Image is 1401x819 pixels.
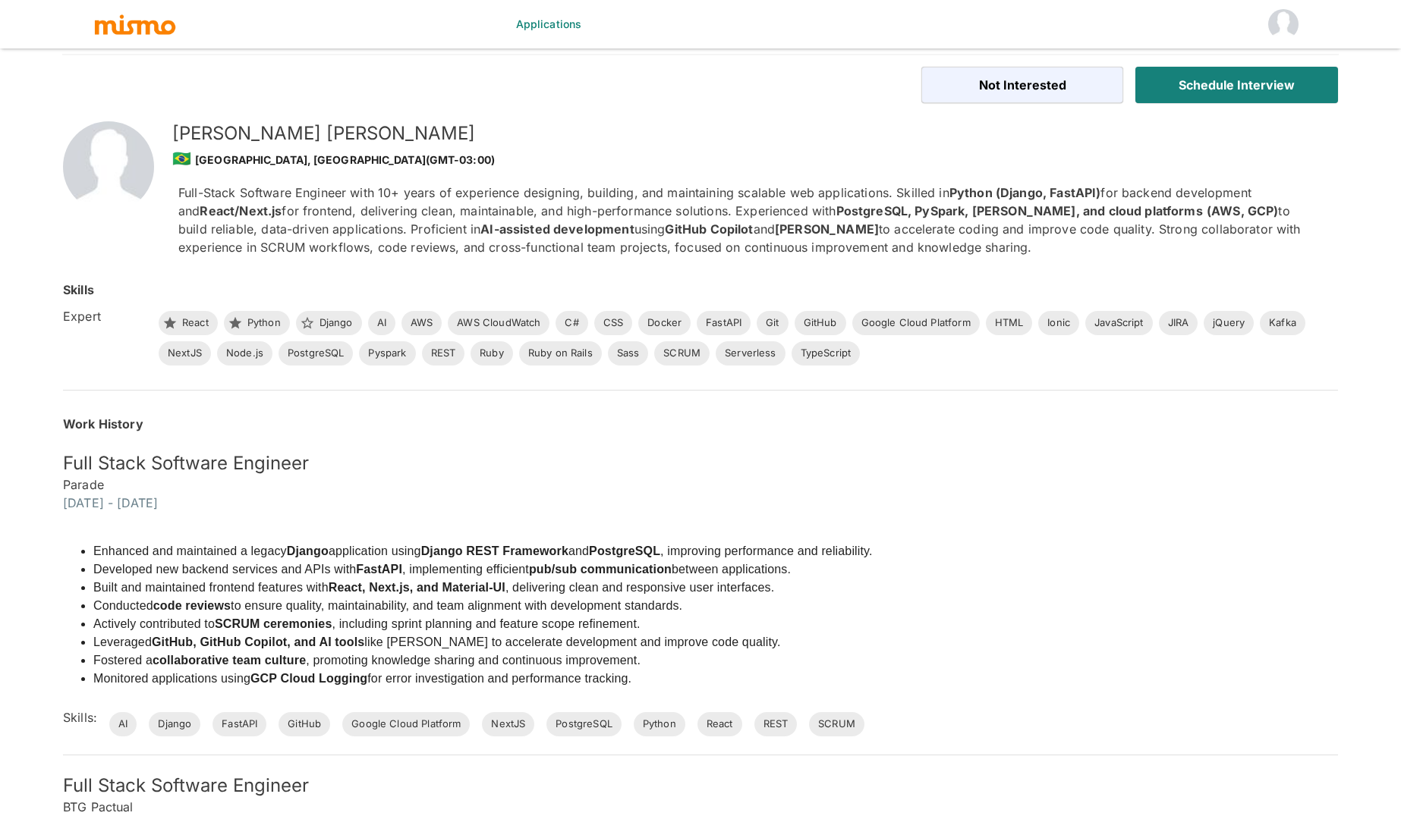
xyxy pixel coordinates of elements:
[448,315,549,331] span: AWS CloudWatch
[1159,315,1198,331] span: JIRA
[238,315,290,331] span: Python
[279,717,330,732] span: GitHub
[594,315,632,331] span: CSS
[63,451,1338,475] h5: Full Stack Software Engineer
[172,121,1314,146] h5: [PERSON_NAME] [PERSON_NAME]
[519,346,602,361] span: Ruby on Rails
[852,315,980,331] span: Google Cloud Platform
[757,315,788,331] span: Git
[63,475,1338,494] h6: Parade
[471,346,513,361] span: Ruby
[716,346,786,361] span: Serverless
[665,221,753,237] strong: GitHub Copilot
[279,346,354,361] span: PostgreSQL
[921,67,1124,103] button: Not Interested
[63,415,1338,433] h6: Work History
[172,146,1314,171] div: [GEOGRAPHIC_DATA], [GEOGRAPHIC_DATA] (GMT-03:00)
[93,670,873,688] li: Monitored applications using for error investigation and performance tracking.
[836,203,1203,218] strong: PostgreSQL, PySpark, [PERSON_NAME], and cloud platforms
[482,717,534,732] span: NextJS
[63,494,1338,512] h6: [DATE] - [DATE]
[368,315,395,331] span: AI
[356,563,402,576] strong: FastAPI
[1268,9,1299,39] img: 23andMe Jinal
[697,717,742,732] span: React
[1085,315,1153,331] span: JavaScript
[556,315,587,331] span: C#
[109,717,137,732] span: AI
[63,121,154,212] img: 2Q==
[153,599,231,612] strong: code reviews
[1135,67,1338,103] button: Schedule Interview
[949,185,1101,200] strong: Python (Django, FastAPI)
[342,717,470,732] span: Google Cloud Platform
[149,717,200,732] span: Django
[63,798,1338,816] h6: BTG Pactual
[93,560,873,579] li: Developed new backend services and APIs with , implementing efficient between applications.
[200,203,282,218] strong: React/Next.js
[809,717,864,732] span: SCRUM
[159,346,211,361] span: NextJS
[654,346,710,361] span: SCRUM
[792,346,861,361] span: TypeScript
[608,346,649,361] span: Sass
[529,563,672,576] strong: pub/sub communication
[775,221,879,237] strong: [PERSON_NAME]
[213,717,266,732] span: FastAPI
[250,672,367,685] strong: GCP Cloud Logging
[589,544,660,557] strong: PostgreSQL
[422,346,465,361] span: REST
[93,633,873,651] li: Leveraged like [PERSON_NAME] to accelerate development and improve code quality.
[152,635,364,648] strong: GitHub, GitHub Copilot, and AI tools
[546,717,622,732] span: PostgreSQL
[986,315,1033,331] span: HTML
[634,717,685,732] span: Python
[401,315,442,331] span: AWS
[153,654,306,667] strong: collaborative team culture
[287,544,329,557] strong: Django
[795,315,846,331] span: GitHub
[93,615,873,633] li: Actively contributed to , including sprint planning and feature scope refinement.
[329,581,505,594] strong: React, Next.js, and Material-UI
[217,346,272,361] span: Node.js
[421,544,568,557] strong: Django REST Framework
[63,307,146,325] h6: Expert
[1204,315,1254,331] span: jQuery
[310,315,362,331] span: Django
[93,651,873,670] li: Fostered a , promoting knowledge sharing and continuous improvement.
[93,13,177,36] img: logo
[697,315,751,331] span: FastAPI
[93,597,873,615] li: Conducted to ensure quality, maintainability, and team alignment with development standards.
[63,708,97,726] h6: Skills:
[178,184,1314,256] p: Full-Stack Software Engineer with 10+ years of experience designing, building, and maintaining sc...
[93,542,873,560] li: Enhanced and maintained a legacy application using and , improving performance and reliability.
[172,149,191,168] span: 🇧🇷
[93,579,873,597] li: Built and maintained frontend features with , delivering clean and responsive user interfaces.
[754,717,798,732] span: REST
[63,773,1338,798] h5: Full Stack Software Engineer
[1038,315,1079,331] span: Ionic
[63,281,94,299] h6: Skills
[638,315,691,331] span: Docker
[359,346,415,361] span: Pyspark
[215,617,332,630] strong: SCRUM ceremonies
[480,221,634,237] strong: AI-assisted development
[1260,315,1305,331] span: Kafka
[1207,203,1279,218] strong: (AWS, GCP)
[173,315,218,331] span: React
